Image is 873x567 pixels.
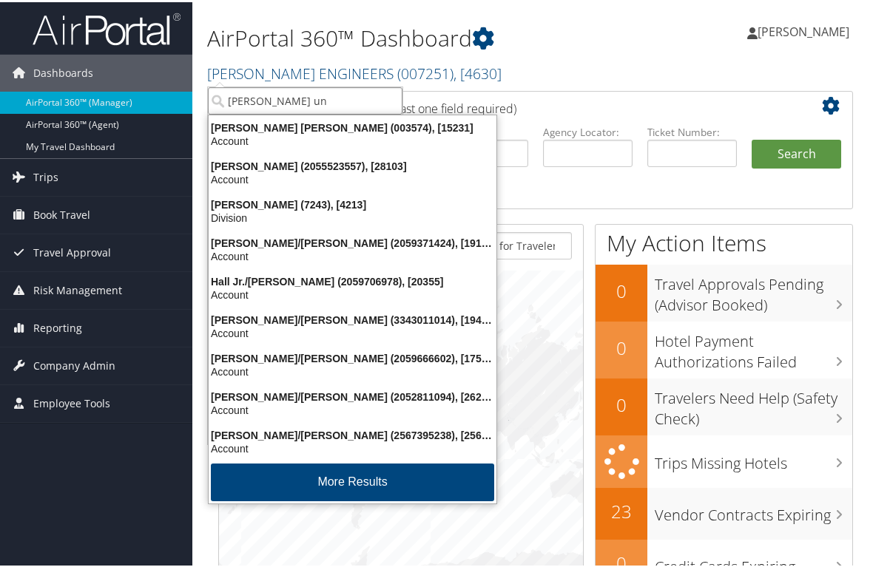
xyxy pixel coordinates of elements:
label: Ticket Number: [647,123,737,137]
div: [PERSON_NAME] [PERSON_NAME] (003574), [15231] [200,119,505,132]
a: Trips Missing Hotels [596,433,852,486]
span: (at least one field required) [375,98,516,115]
input: Search for Traveler [442,230,572,257]
div: [PERSON_NAME]/[PERSON_NAME] (3343011014), [19427] [200,311,505,325]
div: Account [200,325,505,338]
button: Search [752,137,841,167]
span: Reporting [33,308,82,344]
img: airportal-logo.png [33,10,181,44]
h1: AirPortal 360™ Dashboard [207,21,645,52]
input: Search Accounts [208,85,402,112]
h2: 23 [596,497,647,522]
span: Trips [33,157,58,194]
a: 0Travel Approvals Pending (Advisor Booked) [596,262,852,319]
span: ( 007251 ) [397,61,454,81]
div: [PERSON_NAME] (2055523557), [28103] [200,157,505,171]
span: Travel Approval [33,232,111,269]
span: Dashboards [33,52,93,89]
div: Account [200,171,505,184]
a: 0Hotel Payment Authorizations Failed [596,319,852,376]
div: [PERSON_NAME]/[PERSON_NAME] (2567395238), [25625] [200,427,505,440]
span: Risk Management [33,270,122,307]
button: More Results [211,461,494,499]
h2: 0 [596,390,647,415]
h3: Travel Approvals Pending (Advisor Booked) [655,265,852,313]
span: [PERSON_NAME] [758,21,849,38]
div: [PERSON_NAME]/[PERSON_NAME] (2059666602), [17537] [200,350,505,363]
a: 0Travelers Need Help (Safety Check) [596,376,852,433]
a: 23Vendor Contracts Expiring [596,486,852,537]
h1: My Action Items [596,225,852,257]
div: Division [200,209,505,223]
div: [PERSON_NAME] (7243), [4213] [200,196,505,209]
div: Account [200,132,505,146]
div: [PERSON_NAME]/[PERSON_NAME] (2059371424), [19149] [200,234,505,248]
span: , [ 4630 ] [454,61,502,81]
div: Account [200,248,505,261]
div: Account [200,401,505,415]
div: Hall Jr./[PERSON_NAME] (2059706978), [20355] [200,273,505,286]
h3: Vendor Contracts Expiring [655,495,852,523]
h2: Airtinerary Lookup [230,92,789,117]
span: Book Travel [33,194,90,231]
span: Employee Tools [33,383,110,420]
h3: Hotel Payment Authorizations Failed [655,322,852,370]
h2: 0 [596,276,647,302]
div: Account [200,440,505,453]
a: [PERSON_NAME] ENGINEERS [207,61,502,81]
h2: 0 [596,333,647,359]
div: Account [200,286,505,299]
label: Agency Locator: [543,123,633,137]
a: [PERSON_NAME] [747,7,864,52]
h3: Travelers Need Help (Safety Check) [655,378,852,427]
div: [PERSON_NAME]/[PERSON_NAME] (2052811094), [26299] [200,388,505,401]
span: Company Admin [33,345,115,382]
h3: Trips Missing Hotels [655,444,852,472]
div: Account [200,363,505,376]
